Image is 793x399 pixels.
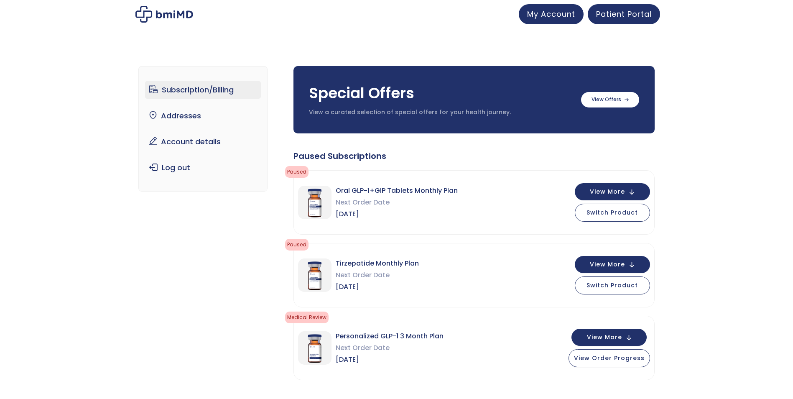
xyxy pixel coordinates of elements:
[336,197,458,208] span: Next Order Date
[586,281,638,289] span: Switch Product
[309,83,573,104] h3: Special Offers
[586,208,638,217] span: Switch Product
[575,183,650,200] button: View More
[588,4,660,24] a: Patient Portal
[571,329,647,346] button: View More
[575,276,650,294] button: Switch Product
[574,354,645,362] span: View Order Progress
[145,81,261,99] a: Subscription/Billing
[587,335,622,340] span: View More
[336,342,444,354] span: Next Order Date
[285,166,309,178] span: Paused
[309,108,573,117] p: View a curated selection of special offers for your health journey.
[596,9,652,19] span: Patient Portal
[135,6,193,23] img: My account
[569,349,650,367] button: View Order Progress
[293,150,655,162] div: Paused Subscriptions
[575,256,650,273] button: View More
[285,312,329,323] span: Medical Review
[145,159,261,176] a: Log out
[145,133,261,151] a: Account details
[336,185,458,197] span: Oral GLP-1+GIP Tablets Monthly Plan
[138,66,268,192] nav: Account pages
[336,354,444,366] span: [DATE]
[590,262,625,267] span: View More
[575,204,650,222] button: Switch Product
[590,189,625,194] span: View More
[145,107,261,125] a: Addresses
[285,239,309,251] span: Paused
[527,9,575,19] span: My Account
[519,4,584,24] a: My Account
